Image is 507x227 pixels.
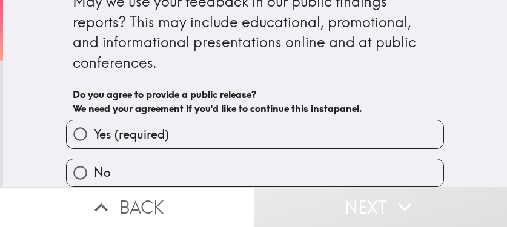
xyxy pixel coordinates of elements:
[94,164,110,181] span: No
[73,88,437,115] h6: Do you agree to provide a public release? We need your agreement if you'd like to continue this i...
[67,159,443,186] button: No
[67,120,443,148] button: Yes (required)
[94,126,169,143] span: Yes (required)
